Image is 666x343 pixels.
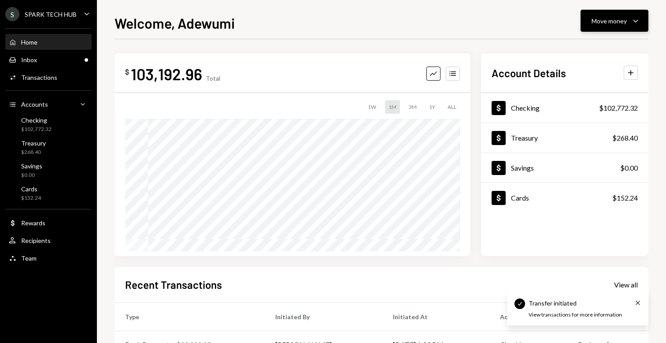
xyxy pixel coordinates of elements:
div: Recipients [21,237,51,244]
div: $152.24 [612,193,638,203]
div: 1M [385,100,400,114]
div: View transactions for more information [529,311,622,319]
div: Accounts [21,101,48,108]
div: $102,772.32 [21,126,52,133]
div: $ [125,67,129,76]
a: Treasury$268.40 [5,137,92,158]
a: Checking$102,772.32 [5,114,92,135]
a: View all [614,280,638,289]
div: Cards [511,194,529,202]
div: $268.40 [21,149,46,156]
div: SPARK TECH HUB [25,11,77,18]
div: 3M [405,100,420,114]
div: Savings [21,162,42,170]
div: Cards [21,185,41,193]
div: Home [21,38,37,46]
a: Savings$0.00 [481,153,648,183]
div: Transfer initiated [529,298,577,308]
button: Move money [581,10,648,32]
a: Home [5,34,92,50]
div: Transactions [21,74,57,81]
a: Cards$152.24 [481,183,648,213]
h2: Recent Transactions [125,277,222,292]
div: 1W [364,100,380,114]
a: Accounts [5,96,92,112]
div: Checking [21,116,52,124]
div: S [5,7,19,21]
a: Inbox [5,52,92,67]
th: Type [115,302,265,331]
th: Initiated At [382,302,489,331]
a: Rewards [5,215,92,231]
div: Total [206,75,220,82]
th: Initiated By [265,302,382,331]
a: Treasury$268.40 [481,123,648,153]
div: 103,192.96 [131,64,202,84]
div: Checking [511,104,540,112]
div: $152.24 [21,194,41,202]
a: Cards$152.24 [5,183,92,204]
div: Rewards [21,219,45,227]
div: $0.00 [620,163,638,173]
div: $0.00 [21,171,42,179]
div: View all [614,280,638,289]
div: Treasury [511,134,538,142]
div: Inbox [21,56,37,63]
div: ALL [444,100,460,114]
h2: Account Details [492,66,566,80]
div: Savings [511,164,534,172]
h1: Welcome, Adewumi [115,14,235,32]
a: Transactions [5,69,92,85]
a: Savings$0.00 [5,160,92,181]
div: 1Y [425,100,439,114]
a: Recipients [5,232,92,248]
div: Move money [592,16,627,26]
div: Treasury [21,139,46,147]
a: Team [5,250,92,266]
a: Checking$102,772.32 [481,93,648,123]
div: $268.40 [612,133,638,143]
div: $102,772.32 [599,103,638,113]
div: Team [21,254,37,262]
